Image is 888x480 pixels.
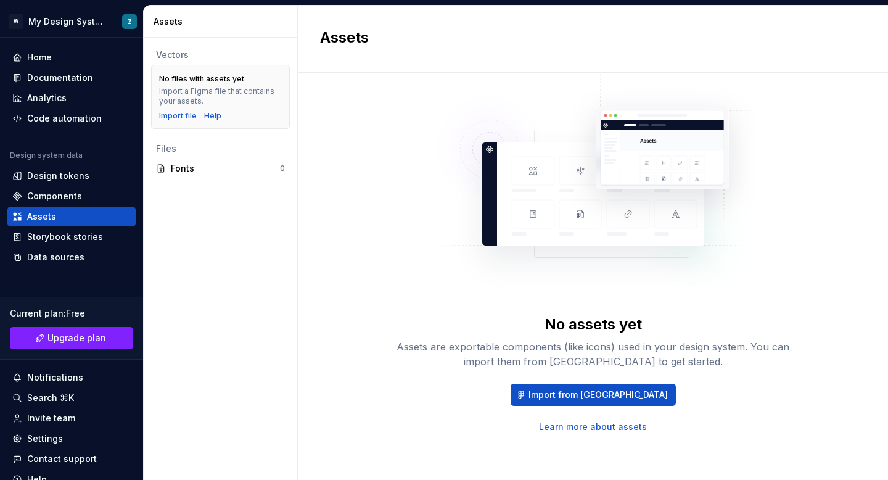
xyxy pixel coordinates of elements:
div: Current plan : Free [10,307,133,320]
a: Design tokens [7,166,136,186]
div: Design tokens [27,170,89,182]
div: Contact support [27,453,97,465]
button: Contact support [7,449,136,469]
div: Documentation [27,72,93,84]
div: Files [156,143,285,155]
a: Home [7,48,136,67]
div: Vectors [156,49,285,61]
span: Upgrade plan [47,332,106,344]
button: Search ⌘K [7,388,136,408]
a: Invite team [7,408,136,428]
button: Notifications [7,368,136,387]
a: Learn more about assets [539,421,647,433]
div: W [9,14,23,29]
div: No files with assets yet [159,74,244,84]
a: Assets [7,207,136,226]
span: Import from [GEOGRAPHIC_DATA] [528,389,668,401]
h2: Assets [320,28,851,48]
div: Settings [27,432,63,445]
div: Assets [154,15,292,28]
div: Home [27,51,52,64]
div: Import a Figma file that contains your assets. [159,86,282,106]
button: Import from [GEOGRAPHIC_DATA] [511,384,676,406]
a: Documentation [7,68,136,88]
a: Settings [7,429,136,449]
a: Components [7,186,136,206]
div: Invite team [27,412,75,424]
div: Code automation [27,112,102,125]
div: 0 [280,163,285,173]
div: Notifications [27,371,83,384]
a: Fonts0 [151,159,290,178]
a: Analytics [7,88,136,108]
a: Storybook stories [7,227,136,247]
div: Analytics [27,92,67,104]
div: Design system data [10,151,83,160]
div: Assets [27,210,56,223]
div: No assets yet [545,315,642,334]
a: Help [204,111,221,121]
a: Data sources [7,247,136,267]
button: Upgrade plan [10,327,133,349]
button: Import file [159,111,197,121]
div: Fonts [171,162,280,175]
div: Z [128,17,132,27]
button: WMy Design SystemZ [2,8,141,35]
div: Data sources [27,251,84,263]
div: My Design System [28,15,107,28]
div: Storybook stories [27,231,103,243]
div: Assets are exportable components (like icons) used in your design system. You can import them fro... [396,339,791,369]
a: Code automation [7,109,136,128]
div: Search ⌘K [27,392,74,404]
div: Components [27,190,82,202]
